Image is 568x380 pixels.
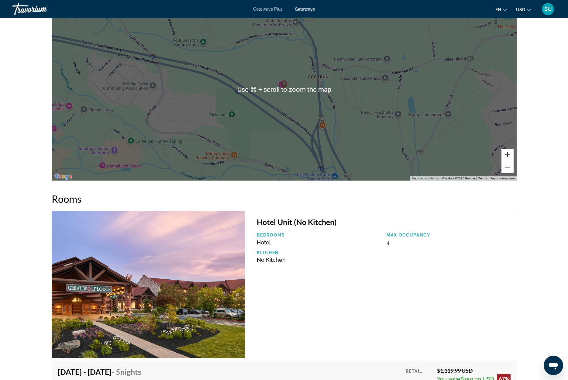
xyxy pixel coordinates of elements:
a: Terms (opens in new tab) [478,177,487,180]
iframe: Button to launch messaging window [544,356,563,375]
a: Travorium [12,1,73,17]
h3: Hotel Unit (No Kitchen) [257,217,510,226]
span: SU [544,6,552,12]
h4: [DATE] - [DATE] [58,367,141,376]
p: Bedrooms [257,233,380,237]
button: Change language [495,5,507,14]
span: - 5 [112,367,141,376]
a: Report a map error [491,177,515,180]
div: $1,119.99 USD [437,367,511,374]
span: 4 [387,239,390,246]
span: Nights [120,367,141,376]
span: Map data ©2025 Google [442,177,475,180]
img: Google [53,173,73,181]
button: Change currency [516,5,531,14]
p: Max Occupancy [387,233,510,237]
button: Zoom in [501,149,514,161]
a: Getaways Plus [253,7,283,12]
span: Hotel [257,239,271,246]
p: Kitchen [257,250,380,255]
span: en [495,7,501,12]
span: No Kitchen [257,257,286,263]
button: Zoom out [501,161,514,173]
h2: Rooms [52,193,517,205]
span: USD [516,7,525,12]
button: User Menu [540,3,556,16]
button: Keyboard shortcuts [412,176,438,181]
a: Open this area in Google Maps (opens a new window) [53,173,73,181]
a: Getaways [295,7,315,12]
img: Great Wolf Lodge Poconos - 5 Nights [52,211,245,358]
